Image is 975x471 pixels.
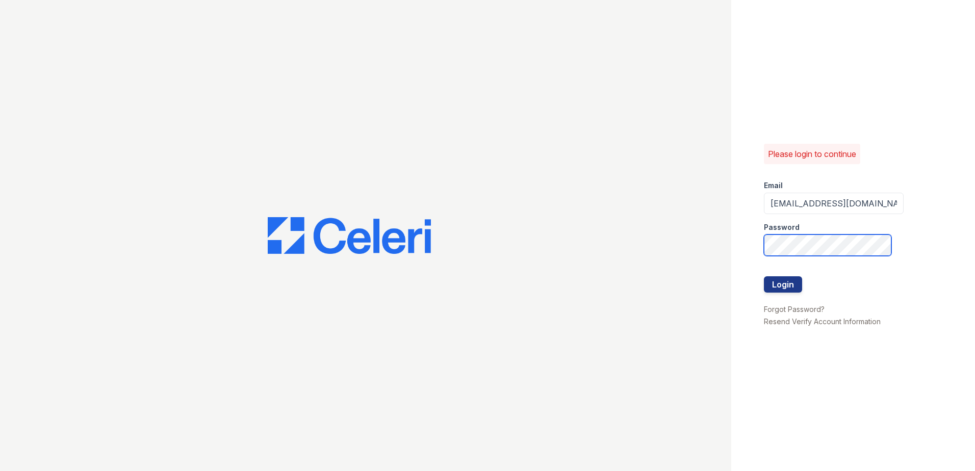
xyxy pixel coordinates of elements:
label: Email [764,180,783,191]
label: Password [764,222,800,232]
button: Login [764,276,802,293]
p: Please login to continue [768,148,856,160]
a: Forgot Password? [764,305,825,313]
img: CE_Logo_Blue-a8612792a0a2168367f1c8372b55b34899dd931a85d93a1a3d3e32e68fde9ad4.png [268,217,431,254]
a: Resend Verify Account Information [764,317,881,326]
